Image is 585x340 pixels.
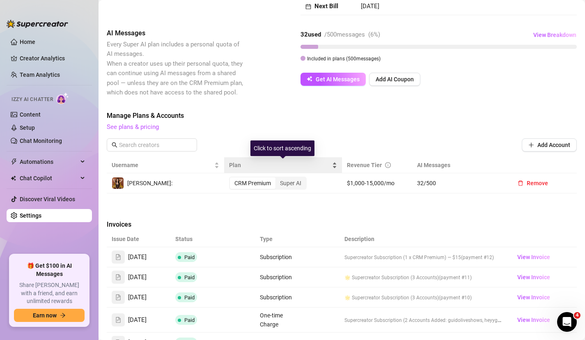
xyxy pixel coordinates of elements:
span: View Breakdown [533,32,576,38]
img: logo-BBDzfeDw.svg [7,20,68,28]
span: info-circle [385,162,391,168]
th: Plan [224,157,342,173]
a: Team Analytics [20,71,60,78]
div: CRM Premium [230,177,275,189]
th: Issue Date [107,231,170,247]
span: Paid [184,294,195,301]
span: Subscription [260,294,292,301]
span: One-time Charge [260,312,283,328]
div: Super AI [275,177,306,189]
span: [DATE] [361,2,379,10]
span: 4 [574,312,580,319]
th: Type [255,231,297,247]
img: Guido: [112,177,124,189]
div: Click to sort ascending [250,140,314,156]
span: Invoices [107,220,245,230]
span: Share [PERSON_NAME] with a friend, and earn unlimited rewards [14,281,85,306]
button: Remove [511,177,555,190]
span: thunderbolt [11,159,17,165]
th: Status [170,231,255,247]
a: View Invoice [514,292,553,302]
span: Add AI Coupon [376,76,414,83]
a: Home [20,39,35,45]
span: / 500 messages [324,31,365,38]
span: Subscription [260,254,292,260]
th: AI Messages [412,157,506,173]
span: Included in plans ( 500 messages) [307,56,381,62]
strong: 32 used [301,31,321,38]
button: Add AI Coupon [369,73,420,86]
span: (payment #12) [461,255,494,260]
a: Discover Viral Videos [20,196,75,202]
span: AI Messages [107,28,245,38]
span: [DATE] [128,253,147,262]
span: Chat Copilot [20,172,78,185]
th: Username [107,157,224,173]
span: Username [112,161,213,170]
span: Paid [184,317,195,323]
span: View Invoice [517,293,550,302]
a: Setup [20,124,35,131]
span: ( 6 %) [368,31,380,38]
span: 32 / 500 [417,179,501,188]
span: [DATE] [128,293,147,303]
a: Content [20,111,41,118]
a: See plans & pricing [107,123,159,131]
a: Chat Monitoring [20,138,62,144]
span: file-text [115,254,121,260]
span: [DATE] [128,315,147,325]
a: Settings [20,212,41,219]
span: file-text [115,274,121,280]
span: Automations [20,155,78,168]
span: Get AI Messages [316,76,360,83]
span: Subscription [260,274,292,280]
span: Revenue Tier [347,162,382,168]
span: file-text [115,317,121,323]
span: [PERSON_NAME]: [127,180,172,186]
iframe: Intercom live chat [557,312,577,332]
span: View Invoice [517,253,550,262]
a: View Invoice [514,315,553,325]
span: Supercreator Subscription (1 x CRM Premium) — $15 [344,255,461,260]
span: Paid [184,254,195,260]
span: Supercreator Subscription (2 Accounts Added: guidoliveshows, heyyguido [344,317,507,323]
a: Creator Analytics [20,52,85,65]
span: Remove [527,180,548,186]
th: Description [340,231,509,247]
a: View Invoice [514,272,553,282]
span: (payment #11) [439,275,472,280]
span: (payment #10) [439,295,472,301]
button: View Breakdown [533,28,577,41]
span: delete [518,180,523,186]
input: Search creators [119,140,186,149]
span: [DATE] [128,273,147,283]
div: segmented control [229,177,307,190]
span: Paid [184,274,195,280]
img: AI Chatter [56,92,69,104]
span: Every Super AI plan includes a personal quota of AI messages. When a creator uses up their person... [107,41,243,96]
span: Izzy AI Chatter [11,96,53,103]
span: 🌟 Supercreator Subscription (3 Accounts) [344,295,439,301]
button: Add Account [522,138,577,152]
span: search [112,142,117,148]
span: Manage Plans & Accounts [107,111,577,121]
span: View Invoice [517,315,550,324]
span: Add Account [537,142,570,148]
img: Chat Copilot [11,175,16,181]
span: file-text [115,294,121,300]
button: Get AI Messages [301,73,366,86]
span: View Invoice [517,273,550,282]
span: plus [528,142,534,148]
span: 🎁 Get $100 in AI Messages [14,262,85,278]
button: Earn nowarrow-right [14,309,85,322]
td: $1,000-15,000/mo [342,173,413,193]
a: View Invoice [514,252,553,262]
span: calendar [305,4,311,9]
span: Plan [229,161,330,170]
span: 🌟 Supercreator Subscription (3 Accounts) [344,275,439,280]
span: Earn now [33,312,57,319]
strong: Next Bill [314,2,338,10]
span: arrow-right [60,312,66,318]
